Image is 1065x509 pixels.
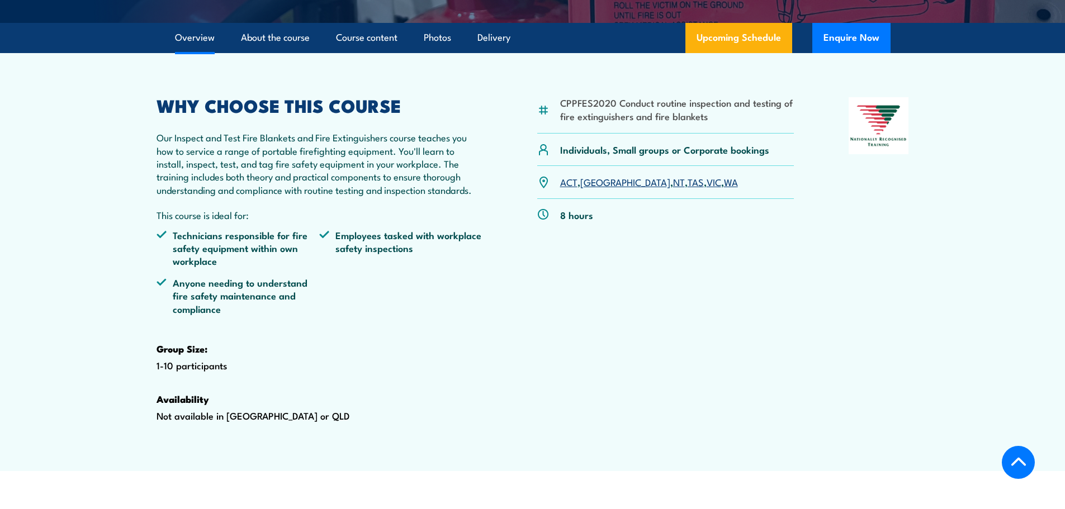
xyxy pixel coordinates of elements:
a: Upcoming Schedule [685,23,792,53]
div: 1-10 participants Not available in [GEOGRAPHIC_DATA] or QLD [157,97,483,458]
h2: WHY CHOOSE THIS COURSE [157,97,483,113]
a: WA [724,175,738,188]
li: Anyone needing to understand fire safety maintenance and compliance [157,276,320,315]
p: Individuals, Small groups or Corporate bookings [560,143,769,156]
a: Course content [336,23,397,53]
p: This course is ideal for: [157,208,483,221]
li: Technicians responsible for fire safety equipment within own workplace [157,229,320,268]
strong: Group Size: [157,341,207,356]
a: TAS [688,175,704,188]
a: ACT [560,175,578,188]
button: Enquire Now [812,23,891,53]
a: Overview [175,23,215,53]
a: Delivery [477,23,510,53]
a: VIC [707,175,721,188]
strong: Availability [157,392,209,406]
img: Nationally Recognised Training logo. [849,97,909,154]
p: 8 hours [560,208,593,221]
li: CPPFES2020 Conduct routine inspection and testing of fire extinguishers and fire blankets [560,96,794,122]
a: About the course [241,23,310,53]
a: Photos [424,23,451,53]
p: , , , , , [560,175,738,188]
li: Employees tasked with workplace safety inspections [319,229,482,268]
p: Our Inspect and Test Fire Blankets and Fire Extinguishers course teaches you how to service a ran... [157,131,483,196]
a: NT [673,175,685,188]
a: [GEOGRAPHIC_DATA] [580,175,670,188]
